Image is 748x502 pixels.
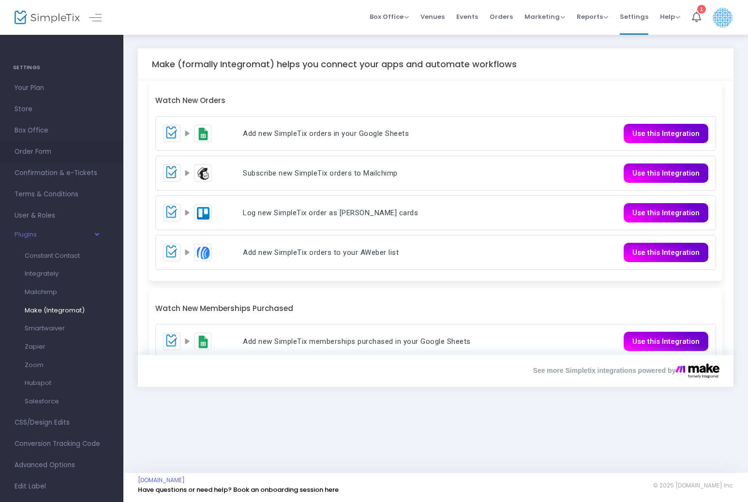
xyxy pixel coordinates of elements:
span: Box Office [370,12,409,21]
span: Terms & Conditions [15,188,109,201]
div: Subscribe new SimpleTix orders to Mailchimp [243,163,623,183]
a: Use this Integration [624,332,708,351]
div: Watch New Memberships Purchased [155,301,293,313]
span: Store [15,103,109,116]
span: Reports [577,12,608,21]
a: Use this Integration [624,163,708,183]
span: Zapier [25,342,45,351]
span: See more Simpletix integrations powered by [533,364,720,378]
h4: SETTINGS [13,58,110,77]
span: Your Plan [15,82,109,94]
img: b4ad75b0b5ceb6e9ac768e7809ea4001.32x32.png [194,244,212,262]
span: Marketing [524,12,565,21]
ul: Plugins [17,243,92,413]
a: Use this Integration [624,243,708,262]
span: Integrately [25,269,59,278]
img: 8913a06feb7556d01285c052e4ad59d0.png [194,125,212,143]
a: Salesforce [17,392,92,411]
a: Zapier [17,338,92,356]
a: Have questions or need help? Book an onboarding session here [138,485,339,494]
span: Advanced Options [15,459,109,472]
span: Settings [620,4,648,29]
img: da3ff465abd3a3e1b687c52ff803af74.32x32.png [194,205,212,222]
div: Watch New Orders [155,93,225,105]
span: Help [660,12,680,21]
span: Hubspot [25,378,51,387]
span: Order Form [15,146,109,158]
button: Watch New Orders [155,87,716,111]
a: Use this Integration [624,124,708,143]
span: © 2025 [DOMAIN_NAME] Inc. [653,482,733,489]
span: Box Office [15,124,109,137]
a: Make (Integromat) [17,301,92,320]
div: Add new SimpleTix memberships purchased in your Google Sheets [243,332,623,351]
div: 1 [697,5,706,14]
span: Confirmation & e-Tickets [15,167,109,179]
span: Mailchimp [25,287,57,296]
a: Use this Integration [624,203,708,222]
a: Hubspot [17,374,92,392]
span: User & Roles [15,209,109,222]
span: Orders [490,4,513,29]
a: Mailchimp [17,283,92,301]
span: Salesforce [25,397,59,406]
div: Add new SimpleTix orders to your AWeber list [243,243,623,262]
img: 8913a06feb7556d01285c052e4ad59d0.png [194,333,212,351]
a: Integrately [17,265,92,283]
img: text [675,364,719,378]
span: Make (Integromat) [25,306,85,315]
span: Edit Label [15,480,109,493]
a: Constant Contact [17,247,92,265]
h5: Make (formally Integromat) helps you connect your apps and automate workflows [152,59,517,70]
button: Plugins [15,231,98,243]
a: [DOMAIN_NAME] [138,476,185,484]
span: Venues [420,4,445,29]
div: Log new SimpleTix order as [PERSON_NAME] cards [243,203,623,222]
span: CSS/Design Edits [15,416,109,429]
span: Constant Contact [25,251,80,260]
span: Conversion Tracking Code [15,438,109,450]
button: Watch New Memberships Purchased [155,295,716,319]
div: Add new SimpleTix orders in your Google Sheets [243,124,623,143]
a: Zoom [17,356,92,374]
a: Smartwaiver [17,319,92,338]
span: Events [456,4,478,29]
span: Smartwaiver [25,324,65,333]
img: 221770b81f376004aee4a712ef4353be.32x32.png [194,165,212,182]
span: Zoom [25,360,44,369]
